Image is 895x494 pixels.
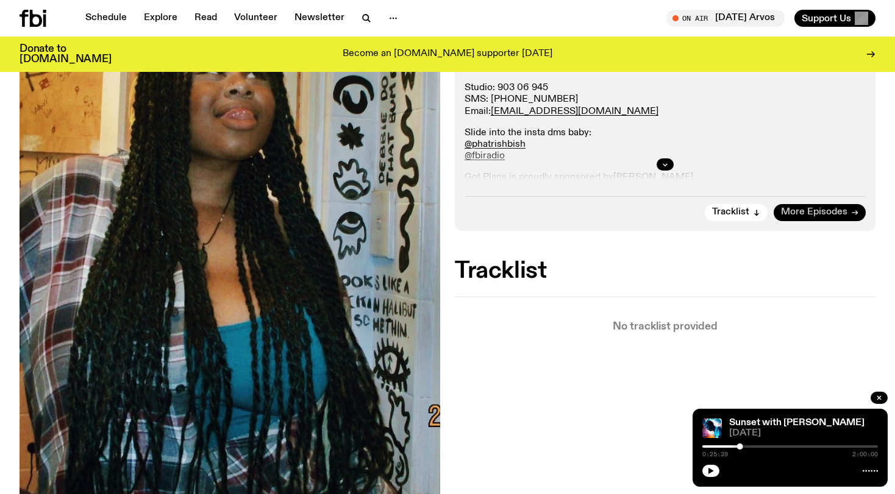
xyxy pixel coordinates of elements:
span: 2:00:00 [852,451,878,457]
span: More Episodes [781,208,847,217]
p: Slide into the insta dms baby: [465,127,866,163]
button: Tracklist [705,204,768,221]
p: Become an [DOMAIN_NAME] supporter [DATE] [343,49,552,60]
a: More Episodes [774,204,866,221]
a: Read [187,10,224,27]
h3: Donate to [DOMAIN_NAME] [20,44,112,65]
button: Support Us [794,10,875,27]
span: Support Us [802,13,851,24]
a: Schedule [78,10,134,27]
a: Sunset with [PERSON_NAME] [729,418,865,428]
span: Tracklist [712,208,749,217]
a: @phatrishbish [465,139,526,149]
span: 0:25:39 [702,451,728,457]
a: Explore [137,10,185,27]
p: No tracklist provided [455,322,875,332]
p: Studio: 903 06 945 SMS: [PHONE_NUMBER] Email: [465,82,866,118]
h2: Tracklist [455,260,875,282]
a: Newsletter [287,10,352,27]
button: On Air[DATE] Arvos [666,10,785,27]
a: Volunteer [227,10,285,27]
img: Simon Caldwell stands side on, looking downwards. He has headphones on. Behind him is a brightly ... [702,418,722,438]
a: [EMAIL_ADDRESS][DOMAIN_NAME] [491,107,658,116]
span: [DATE] [729,429,878,438]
